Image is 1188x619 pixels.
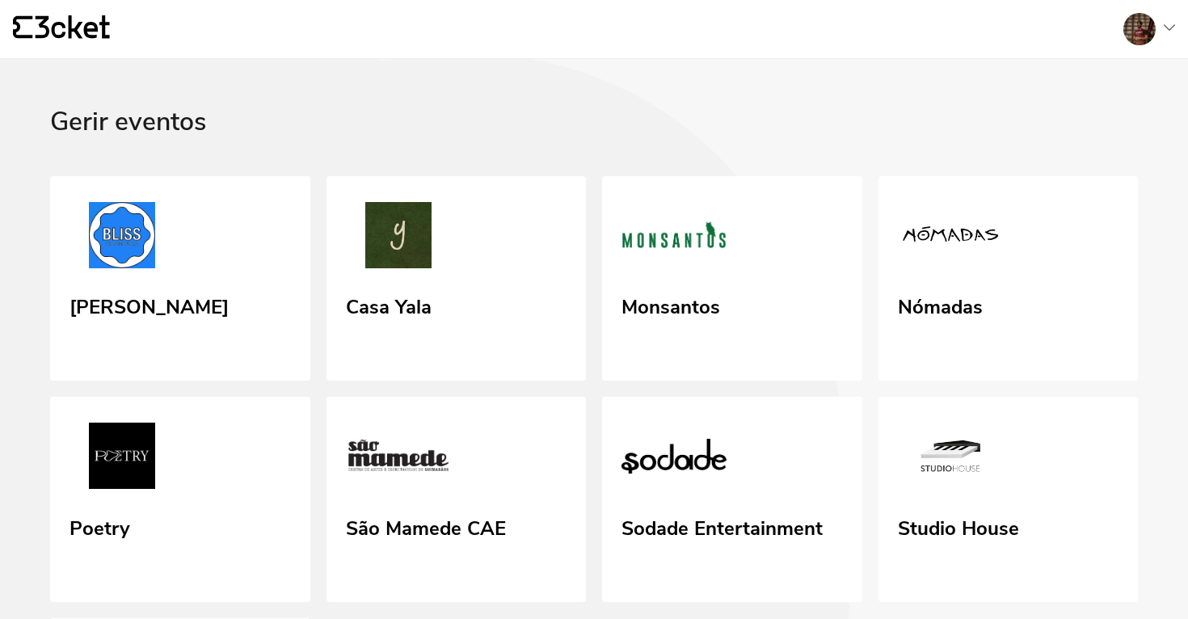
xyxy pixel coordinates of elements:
[621,423,727,495] img: Sodade Entertainment
[621,290,720,319] div: Monsantos
[13,15,110,43] a: {' '}
[898,512,1019,541] div: Studio House
[878,176,1139,381] a: Nómadas Nómadas
[70,202,175,275] img: BLISS Vilamoura
[50,107,1138,176] div: Gerir eventos
[326,176,587,381] a: Casa Yala Casa Yala
[70,290,229,319] div: [PERSON_NAME]
[898,202,1003,275] img: Nómadas
[878,397,1139,602] a: Studio House Studio House
[621,202,727,275] img: Monsantos
[50,176,310,381] a: BLISS Vilamoura [PERSON_NAME]
[898,423,1003,495] img: Studio House
[13,16,32,39] g: {' '}
[346,202,451,275] img: Casa Yala
[326,397,587,602] a: São Mamede CAE São Mamede CAE
[50,397,310,602] a: Poetry Poetry
[602,176,862,381] a: Monsantos Monsantos
[70,423,175,495] img: Poetry
[346,290,432,319] div: Casa Yala
[621,512,823,541] div: Sodade Entertainment
[898,290,983,319] div: Nómadas
[602,397,862,602] a: Sodade Entertainment Sodade Entertainment
[70,512,130,541] div: Poetry
[346,512,506,541] div: São Mamede CAE
[346,423,451,495] img: São Mamede CAE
